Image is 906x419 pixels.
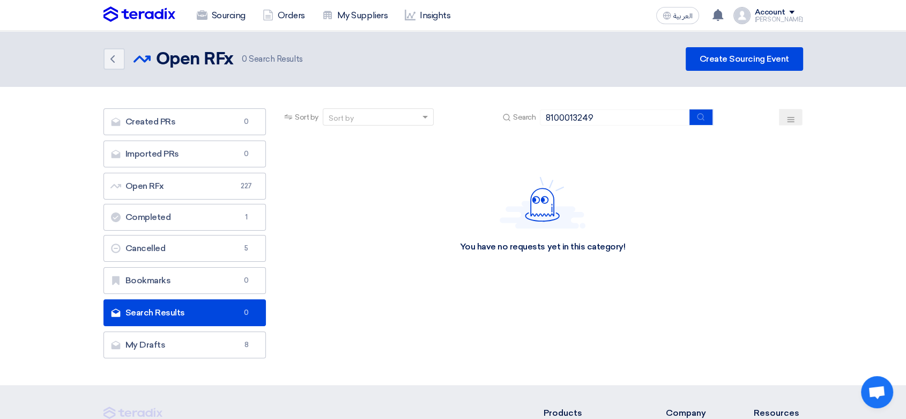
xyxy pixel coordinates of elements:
span: 0 [240,307,253,318]
span: 0 [240,149,253,159]
div: Sort by [329,113,354,124]
span: 1 [240,212,253,223]
a: Orders [254,4,314,27]
span: 8 [240,340,253,350]
a: Imported PRs0 [103,141,266,167]
span: Search [513,112,536,123]
a: Completed1 [103,204,266,231]
div: Account [755,8,785,17]
span: Search Results [242,53,303,65]
input: Search by title or reference number [540,109,690,126]
button: العربية [656,7,699,24]
a: Bookmarks0 [103,267,266,294]
a: Sourcing [188,4,254,27]
a: Create Sourcing Event [686,47,803,71]
a: Search Results0 [103,299,266,326]
img: Teradix logo [103,6,175,23]
span: 0 [242,54,247,64]
a: Insights [396,4,459,27]
span: 5 [240,243,253,254]
a: My Suppliers [314,4,396,27]
span: Sort by [295,112,318,123]
h2: Open RFx [156,49,233,70]
div: You have no requests yet in this category! [459,241,625,253]
span: 0 [240,116,253,127]
span: 227 [240,181,253,192]
a: Cancelled5 [103,235,266,262]
a: My Drafts8 [103,332,266,358]
a: Created PRs0 [103,108,266,135]
div: [PERSON_NAME] [755,17,803,23]
div: Open chat [861,376,893,408]
span: العربية [673,12,693,20]
img: profile_test.png [733,7,751,24]
img: Hello [500,177,585,229]
a: Open RFx227 [103,173,266,200]
span: 0 [240,275,253,286]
